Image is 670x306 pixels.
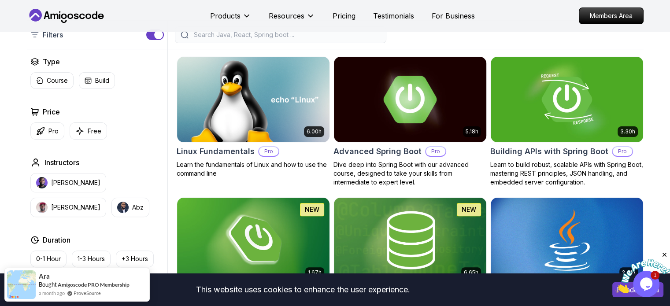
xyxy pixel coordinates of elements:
p: Build [95,76,109,85]
button: Free [70,122,107,140]
img: Java for Beginners card [491,198,643,283]
p: Dive deep into Spring Boot with our advanced course, designed to take your skills from intermedia... [333,160,487,187]
p: Products [210,11,241,21]
p: Filters [43,29,63,40]
img: Linux Fundamentals card [177,57,329,142]
p: +3 Hours [122,254,148,263]
span: Bought [39,281,57,288]
h2: Building APIs with Spring Boot [490,145,608,158]
div: This website uses cookies to enhance the user experience. [7,280,599,299]
img: instructor img [36,177,48,188]
img: instructor img [36,202,48,213]
button: Pro [30,122,64,140]
p: [PERSON_NAME] [51,178,100,187]
p: Pro [48,127,59,136]
img: instructor img [117,202,129,213]
button: Products [210,11,251,28]
button: Build [79,72,115,89]
img: Spring Data JPA card [334,198,486,283]
p: 6.65h [464,269,478,276]
span: a month ago [39,289,65,297]
a: Amigoscode PRO Membership [58,281,130,288]
p: 5.18h [466,128,478,135]
p: Resources [269,11,304,21]
h2: Type [43,56,60,67]
p: NEW [305,205,319,214]
button: instructor img[PERSON_NAME] [30,198,106,217]
img: Building APIs with Spring Boot card [491,57,643,142]
button: Course [30,72,74,89]
h2: Linux Fundamentals [177,145,255,158]
input: Search Java, React, Spring boot ... [192,30,381,39]
p: 1.67h [308,269,322,276]
a: ProveSource [74,289,101,297]
p: Abz [132,203,144,212]
button: 1-3 Hours [72,251,111,267]
h2: Instructors [44,157,79,168]
button: instructor imgAbz [111,198,149,217]
a: Testimonials [373,11,414,21]
p: Members Area [579,8,643,24]
p: Course [47,76,68,85]
a: Linux Fundamentals card6.00hLinux FundamentalsProLearn the fundamentals of Linux and how to use t... [177,56,330,178]
p: Learn the fundamentals of Linux and how to use the command line [177,160,330,178]
p: 6.00h [307,128,322,135]
p: Free [88,127,101,136]
p: NEW [462,205,476,214]
button: +3 Hours [116,251,154,267]
p: Learn to build robust, scalable APIs with Spring Boot, mastering REST principles, JSON handling, ... [490,160,644,187]
p: Pro [613,147,632,156]
p: 0-1 Hour [36,254,61,263]
a: Building APIs with Spring Boot card3.30hBuilding APIs with Spring BootProLearn to build robust, s... [490,56,644,187]
a: Advanced Spring Boot card5.18hAdvanced Spring BootProDive deep into Spring Boot with our advanced... [333,56,487,187]
button: instructor img[PERSON_NAME] [30,173,106,192]
span: Ara [39,273,50,280]
h2: Duration [43,235,70,245]
button: Resources [269,11,315,28]
a: Pricing [333,11,355,21]
p: 1-3 Hours [78,254,105,263]
img: Spring Boot for Beginners card [177,198,329,283]
a: Members Area [579,7,644,24]
button: 0-1 Hour [30,251,67,267]
p: Pro [426,147,445,156]
img: Advanced Spring Boot card [330,55,490,144]
p: [PERSON_NAME] [51,203,100,212]
h2: Price [43,107,60,117]
iframe: chat widget [615,251,670,293]
a: For Business [432,11,475,21]
p: Pro [259,147,278,156]
h2: Advanced Spring Boot [333,145,422,158]
p: 3.30h [620,128,635,135]
button: Accept cookies [612,282,663,297]
img: provesource social proof notification image [7,270,36,299]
